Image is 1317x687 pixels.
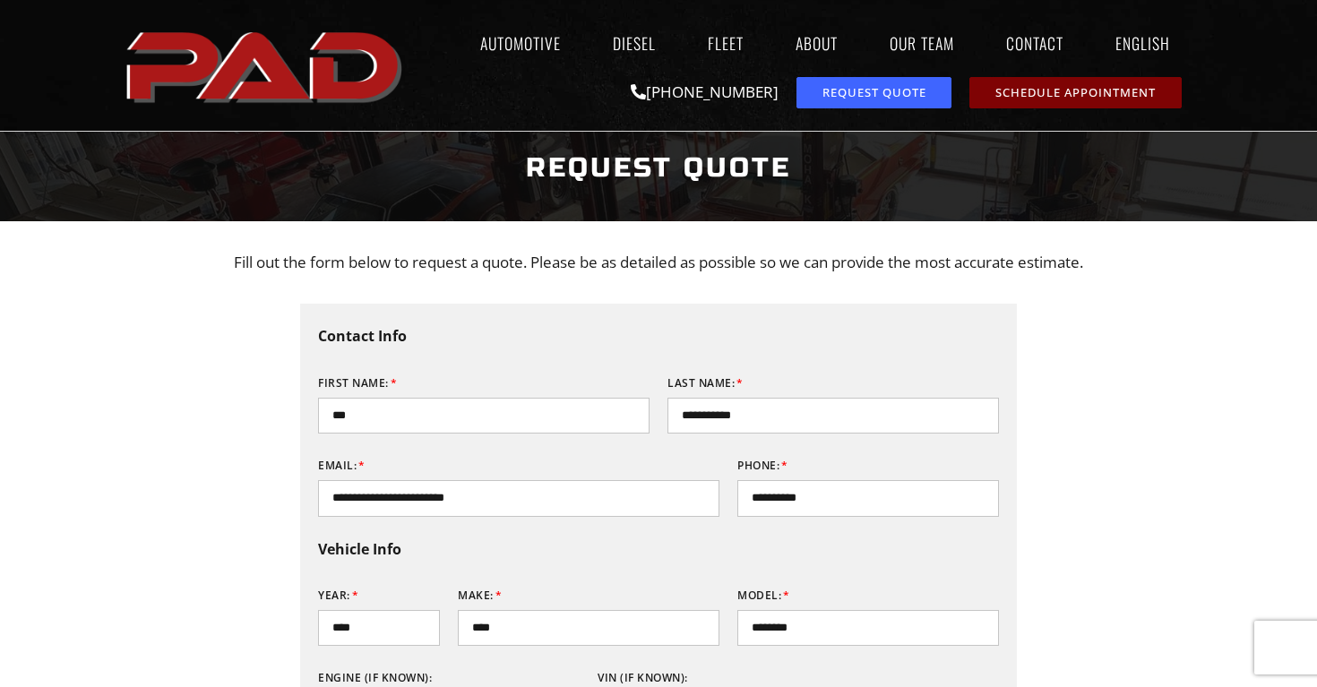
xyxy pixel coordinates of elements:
[318,451,366,480] label: Email:
[130,134,1187,202] h1: Request Quote
[130,248,1187,277] p: Fill out the form below to request a quote. Please be as detailed as possible so we can provide t...
[121,17,411,114] img: The image shows the word "PAD" in bold, red, uppercase letters with a slight shadow effect.
[411,22,1196,64] nav: Menu
[318,539,401,559] b: Vehicle Info
[779,22,855,64] a: About
[969,77,1182,108] a: schedule repair or service appointment
[1098,22,1196,64] a: English
[737,581,790,610] label: Model:
[822,87,926,99] span: Request Quote
[596,22,673,64] a: Diesel
[631,82,779,102] a: [PHONE_NUMBER]
[463,22,578,64] a: Automotive
[318,581,358,610] label: Year:
[737,451,788,480] label: Phone:
[121,17,411,114] a: pro automotive and diesel home page
[318,369,397,398] label: First Name:
[318,326,407,346] b: Contact Info
[691,22,761,64] a: Fleet
[873,22,971,64] a: Our Team
[989,22,1080,64] a: Contact
[458,581,502,610] label: Make:
[995,87,1156,99] span: Schedule Appointment
[667,369,744,398] label: Last Name:
[796,77,951,108] a: request a service or repair quote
